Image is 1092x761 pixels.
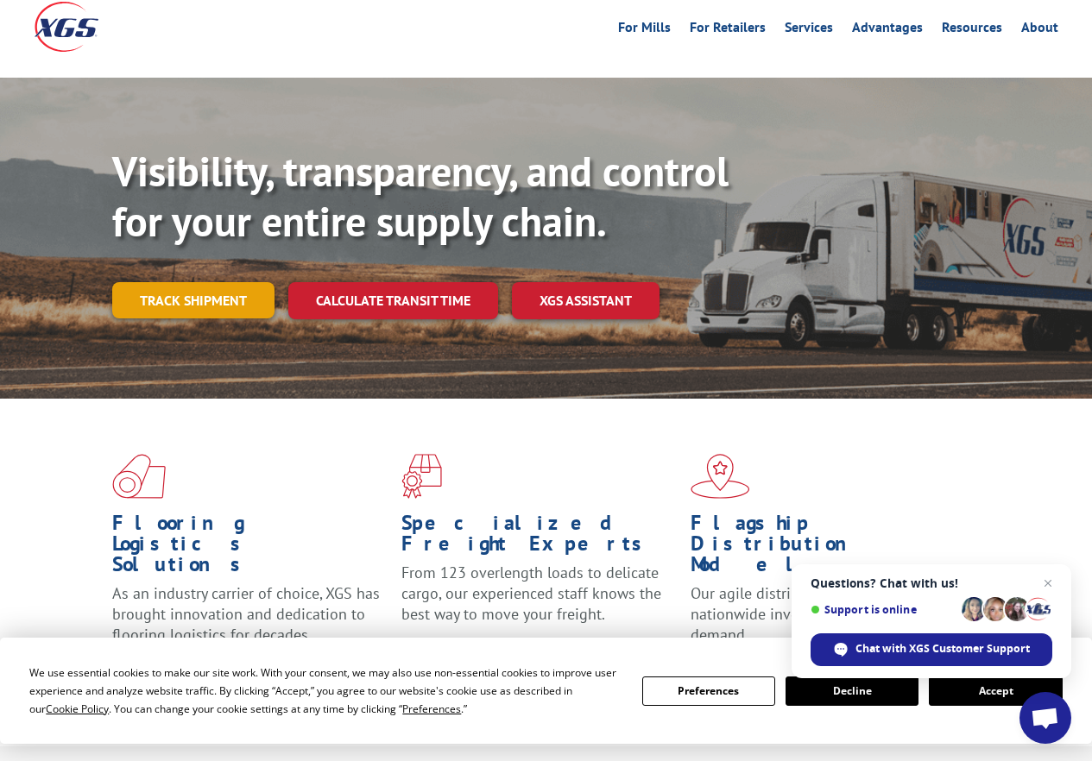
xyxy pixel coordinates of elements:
[112,583,380,645] span: As an industry carrier of choice, XGS has brought innovation and dedication to flooring logistics...
[855,641,1030,657] span: Chat with XGS Customer Support
[811,603,956,616] span: Support is online
[401,513,678,563] h1: Specialized Freight Experts
[288,282,498,319] a: Calculate transit time
[112,282,275,318] a: Track shipment
[46,701,109,716] span: Cookie Policy
[785,21,833,40] a: Services
[401,454,442,499] img: xgs-icon-focused-on-flooring-red
[942,21,1002,40] a: Resources
[811,576,1052,590] span: Questions? Chat with us!
[929,676,1062,706] button: Accept
[691,513,967,583] h1: Flagship Distribution Model
[691,583,961,645] span: Our agile distribution network gives you nationwide inventory management on demand.
[786,676,918,706] button: Decline
[1021,21,1058,40] a: About
[402,701,461,716] span: Preferences
[401,563,678,639] p: From 123 overlength loads to delicate cargo, our experienced staff knows the best way to move you...
[29,664,621,718] div: We use essential cookies to make our site work. With your consent, we may also use non-essential ...
[691,454,750,499] img: xgs-icon-flagship-distribution-model-red
[112,454,166,499] img: xgs-icon-total-supply-chain-intelligence-red
[1019,692,1071,744] a: Open chat
[690,21,766,40] a: For Retailers
[112,144,729,248] b: Visibility, transparency, and control for your entire supply chain.
[112,513,388,583] h1: Flooring Logistics Solutions
[618,21,671,40] a: For Mills
[852,21,923,40] a: Advantages
[811,633,1052,666] span: Chat with XGS Customer Support
[512,282,660,319] a: XGS ASSISTANT
[642,676,775,706] button: Preferences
